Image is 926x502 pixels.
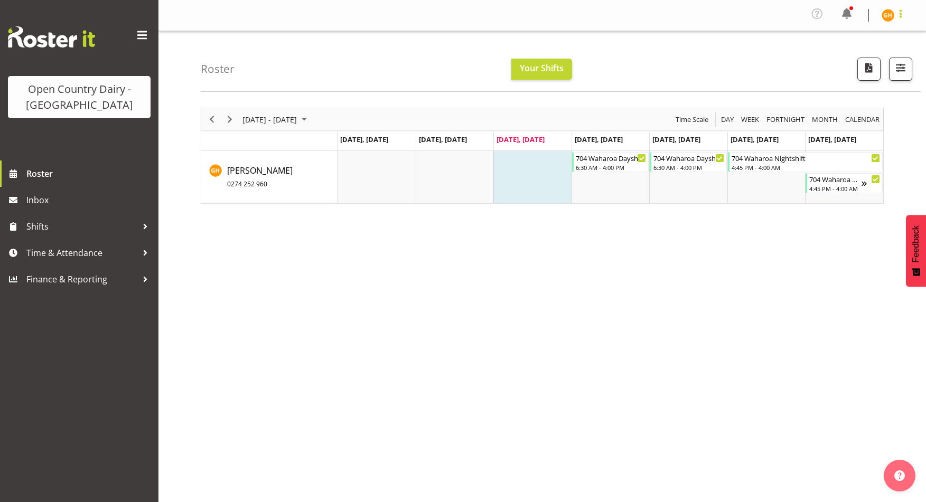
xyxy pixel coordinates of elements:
[26,192,153,208] span: Inbox
[882,9,894,22] img: graham-houghton8496.jpg
[809,174,862,184] div: 704 Waharoa Nightshift
[338,151,883,203] table: Timeline Week of August 27, 2025
[675,113,709,126] span: Time Scale
[572,152,649,172] div: Graham Houghton"s event - 704 Waharoa Dayshift Begin From Thursday, August 28, 2025 at 6:30:00 AM...
[731,135,779,144] span: [DATE], [DATE]
[576,163,647,172] div: 6:30 AM - 4:00 PM
[26,166,153,182] span: Roster
[652,135,700,144] span: [DATE], [DATE]
[844,113,882,126] button: Month
[894,470,905,481] img: help-xxl-2.png
[806,173,883,193] div: Graham Houghton"s event - 704 Waharoa Nightshift Begin From Sunday, August 31, 2025 at 4:45:00 PM...
[857,58,881,81] button: Download a PDF of the roster according to the set date range.
[765,113,807,126] button: Fortnight
[575,135,623,144] span: [DATE], [DATE]
[650,152,727,172] div: Graham Houghton"s event - 704 Waharoa Dayshift Begin From Friday, August 29, 2025 at 6:30:00 AM G...
[906,215,926,287] button: Feedback - Show survey
[223,113,237,126] button: Next
[732,163,880,172] div: 4:45 PM - 4:00 AM
[26,245,137,261] span: Time & Attendance
[810,113,840,126] button: Timeline Month
[576,153,647,163] div: 704 Waharoa Dayshift
[719,113,736,126] button: Timeline Day
[811,113,839,126] span: Month
[201,63,235,75] h4: Roster
[227,165,293,189] span: [PERSON_NAME]
[497,135,545,144] span: [DATE], [DATE]
[911,225,921,262] span: Feedback
[720,113,735,126] span: Day
[419,135,467,144] span: [DATE], [DATE]
[765,113,806,126] span: Fortnight
[653,153,724,163] div: 704 Waharoa Dayshift
[8,26,95,48] img: Rosterit website logo
[728,152,883,172] div: Graham Houghton"s event - 704 Waharoa Nightshift Begin From Saturday, August 30, 2025 at 4:45:00 ...
[241,113,298,126] span: [DATE] - [DATE]
[674,113,710,126] button: Time Scale
[740,113,760,126] span: Week
[26,271,137,287] span: Finance & Reporting
[889,58,912,81] button: Filter Shifts
[340,135,388,144] span: [DATE], [DATE]
[241,113,312,126] button: August 25 - 31, 2025
[520,62,564,74] span: Your Shifts
[740,113,761,126] button: Timeline Week
[26,219,137,234] span: Shifts
[203,108,221,130] div: Previous
[808,135,856,144] span: [DATE], [DATE]
[809,184,862,193] div: 4:45 PM - 4:00 AM
[221,108,239,130] div: Next
[201,108,884,204] div: Timeline Week of August 27, 2025
[227,164,293,190] a: [PERSON_NAME]0274 252 960
[201,151,338,203] td: Graham Houghton resource
[732,153,880,163] div: 704 Waharoa Nightshift
[653,163,724,172] div: 6:30 AM - 4:00 PM
[227,179,267,188] span: 0274 252 960
[511,59,572,80] button: Your Shifts
[844,113,881,126] span: calendar
[205,113,219,126] button: Previous
[18,81,140,113] div: Open Country Dairy - [GEOGRAPHIC_DATA]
